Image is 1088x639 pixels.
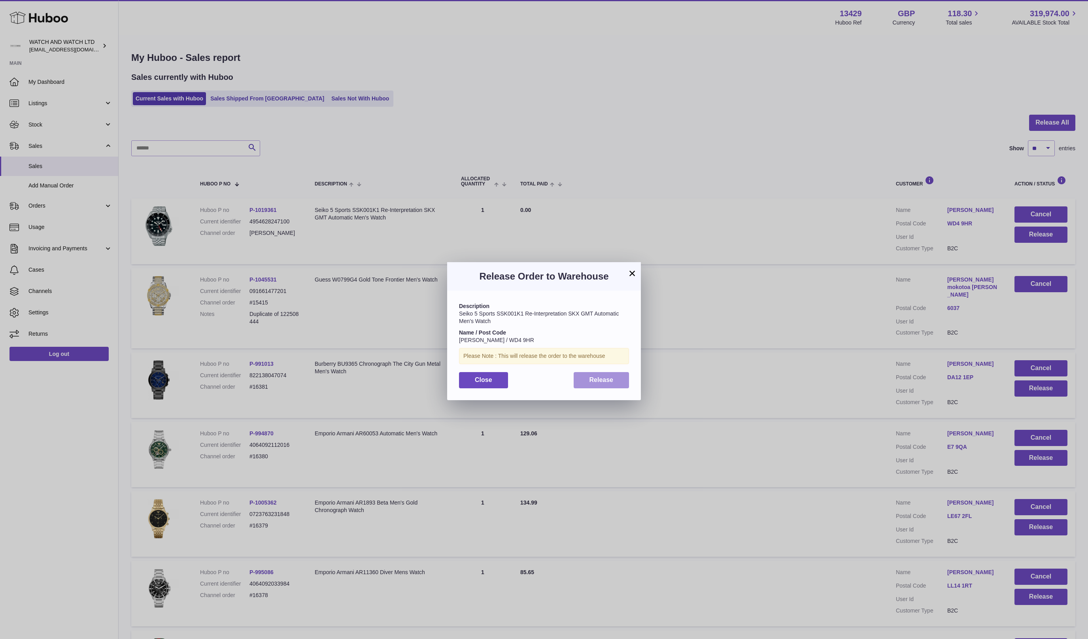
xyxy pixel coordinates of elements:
div: Please Note : This will release the order to the warehouse [459,348,629,364]
button: Release [574,372,629,388]
h3: Release Order to Warehouse [459,270,629,283]
span: [PERSON_NAME] / WD4 9HR [459,337,534,343]
span: Close [475,376,492,383]
span: Seiko 5 Sports SSK001K1 Re-Interpretation SKX GMT Automatic Men's Watch [459,310,619,324]
strong: Name / Post Code [459,329,506,336]
button: × [627,268,637,278]
button: Close [459,372,508,388]
span: Release [589,376,614,383]
strong: Description [459,303,489,309]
